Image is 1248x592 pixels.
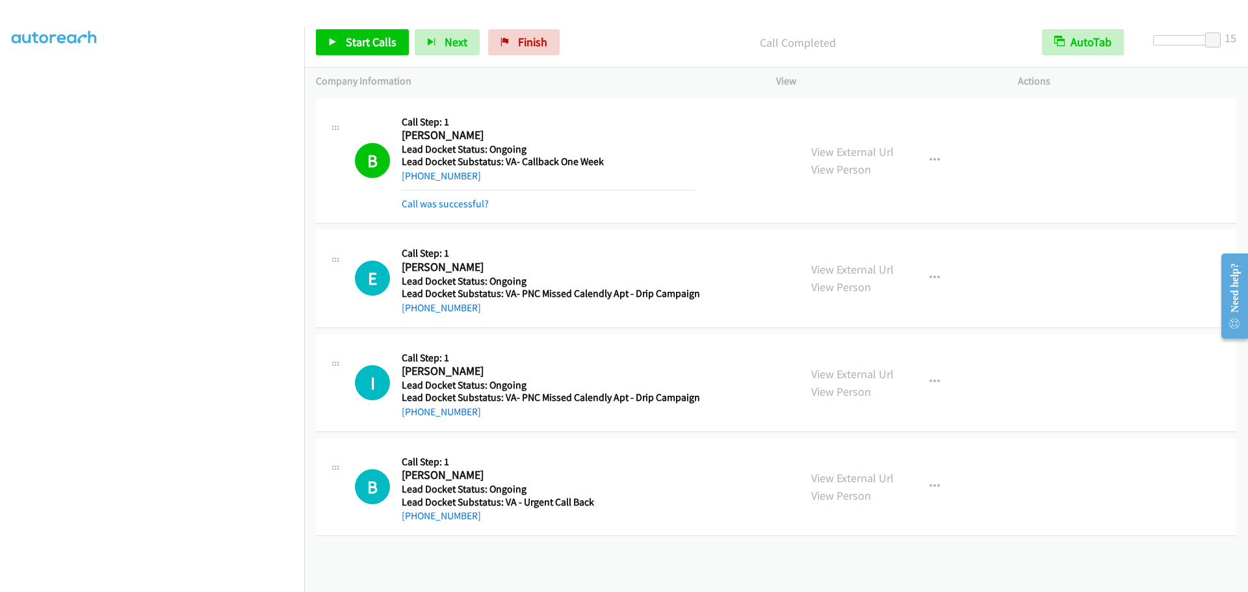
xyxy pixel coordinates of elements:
[776,73,994,89] p: View
[811,279,871,294] a: View Person
[402,143,695,156] h5: Lead Docket Status: Ongoing
[402,302,481,314] a: [PHONE_NUMBER]
[402,405,481,418] a: [PHONE_NUMBER]
[402,391,700,404] h5: Lead Docket Substatus: VA- PNC Missed Calendly Apt - Drip Campaign
[402,247,700,260] h5: Call Step: 1
[402,287,700,300] h5: Lead Docket Substatus: VA- PNC Missed Calendly Apt - Drip Campaign
[402,170,481,182] a: [PHONE_NUMBER]
[402,509,481,522] a: [PHONE_NUMBER]
[811,488,871,503] a: View Person
[316,73,753,89] p: Company Information
[402,128,695,143] h2: [PERSON_NAME]
[1018,73,1236,89] p: Actions
[355,365,390,400] h1: I
[316,29,409,55] a: Start Calls
[355,365,390,400] div: The call is yet to be attempted
[402,468,695,483] h2: [PERSON_NAME]
[488,29,560,55] a: Finish
[1210,244,1248,348] iframe: Resource Center
[518,34,547,49] span: Finish
[355,261,390,296] div: The call is yet to be attempted
[402,483,695,496] h5: Lead Docket Status: Ongoing
[811,162,871,177] a: View Person
[402,352,700,365] h5: Call Step: 1
[811,470,894,485] a: View External Url
[811,384,871,399] a: View Person
[402,198,489,210] a: Call was successful?
[402,456,695,469] h5: Call Step: 1
[402,260,695,275] h2: [PERSON_NAME]
[811,262,894,277] a: View External Url
[346,34,396,49] span: Start Calls
[402,379,700,392] h5: Lead Docket Status: Ongoing
[1225,29,1236,47] div: 15
[811,144,894,159] a: View External Url
[402,155,695,168] h5: Lead Docket Substatus: VA- Callback One Week
[402,116,695,129] h5: Call Step: 1
[355,469,390,504] h1: B
[355,469,390,504] div: The call is yet to be attempted
[577,34,1019,51] p: Call Completed
[402,496,695,509] h5: Lead Docket Substatus: VA - Urgent Call Back
[355,261,390,296] h1: E
[355,143,390,178] h1: B
[1042,29,1124,55] button: AutoTab
[811,367,894,381] a: View External Url
[402,275,700,288] h5: Lead Docket Status: Ongoing
[402,364,695,379] h2: [PERSON_NAME]
[415,29,480,55] button: Next
[445,34,467,49] span: Next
